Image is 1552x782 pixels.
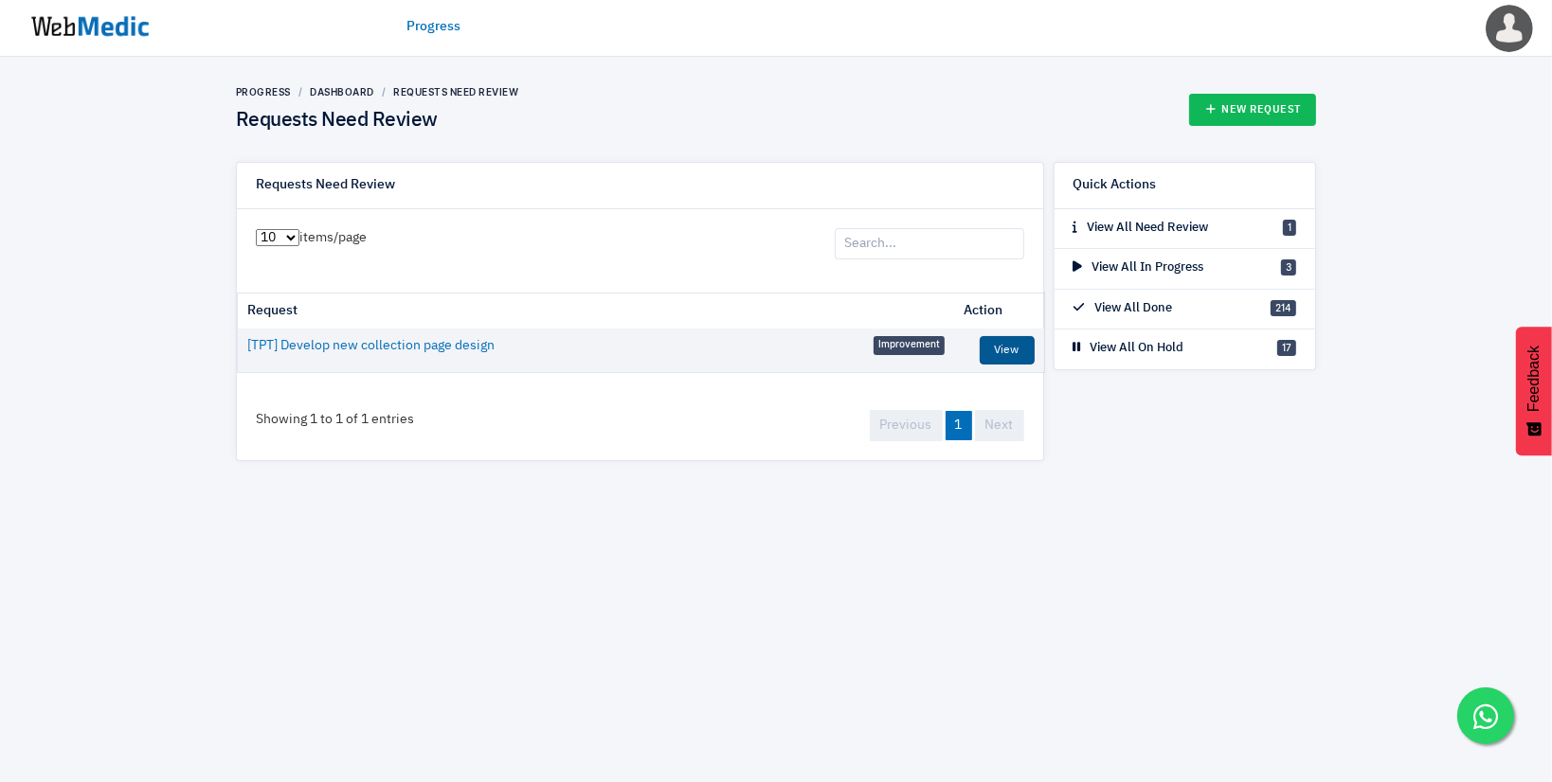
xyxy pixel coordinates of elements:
a: Next [975,410,1024,441]
span: Improvement [874,336,945,355]
a: Progress [406,17,460,37]
span: 214 [1271,300,1296,316]
a: Requests Need Review [394,86,519,98]
a: New Request [1189,94,1317,126]
h4: Requests Need Review [236,109,519,133]
span: 17 [1277,340,1296,356]
th: Request [238,293,954,329]
span: 3 [1281,259,1296,275]
p: View All Need Review [1074,219,1209,238]
span: Feedback [1525,346,1543,412]
nav: breadcrumb [236,85,519,99]
th: Action [954,293,1044,329]
select: items/page [256,229,299,246]
p: View All On Hold [1074,339,1184,358]
label: items/page [256,228,367,248]
a: 1 [946,411,972,440]
p: View All In Progress [1074,258,1204,277]
span: 1 [1283,220,1296,236]
p: View All Done [1074,299,1173,318]
a: Dashboard [311,86,375,98]
button: Feedback - Show survey [1516,327,1552,455]
h6: Quick Actions [1074,177,1157,194]
a: Previous [870,410,943,441]
a: View [980,336,1035,364]
a: Progress [236,86,291,98]
h6: Requests Need Review [256,177,395,194]
input: Search... [835,228,1024,260]
div: Showing 1 to 1 of 1 entries [237,391,433,449]
a: [TPT] Develop new collection page design [247,336,495,356]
